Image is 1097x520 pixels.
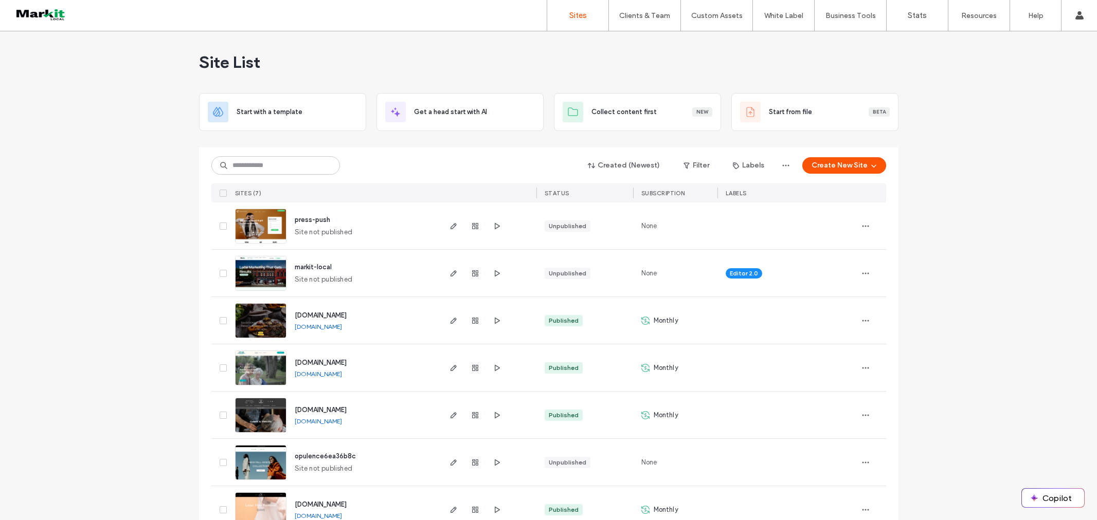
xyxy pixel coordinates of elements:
[764,11,803,20] label: White Label
[295,370,342,378] a: [DOMAIN_NAME]
[869,107,890,117] div: Beta
[295,500,347,508] a: [DOMAIN_NAME]
[692,107,712,117] div: New
[569,11,587,20] label: Sites
[295,311,347,319] a: [DOMAIN_NAME]
[295,452,356,460] a: opulence6ea36b8c
[295,417,342,425] a: [DOMAIN_NAME]
[691,11,743,20] label: Custom Assets
[199,93,366,131] div: Start with a template
[619,11,670,20] label: Clients & Team
[673,157,720,174] button: Filter
[726,190,747,197] span: LABELS
[591,107,657,117] span: Collect content first
[295,216,330,224] a: press-push
[1022,489,1084,507] button: Copilot
[295,263,332,271] a: markit-local
[295,359,347,366] a: [DOMAIN_NAME]
[554,93,721,131] div: Collect content firstNew
[414,107,487,117] span: Get a head start with AI
[235,190,262,197] span: SITES (7)
[641,221,657,231] span: None
[295,323,342,330] a: [DOMAIN_NAME]
[545,190,569,197] span: STATUS
[376,93,544,131] div: Get a head start with AI
[549,458,586,467] div: Unpublished
[549,411,579,420] div: Published
[199,52,260,72] span: Site List
[295,406,347,414] a: [DOMAIN_NAME]
[295,274,353,285] span: Site not published
[731,93,898,131] div: Start from fileBeta
[549,505,579,514] div: Published
[549,221,586,231] div: Unpublished
[1028,11,1044,20] label: Help
[654,363,678,373] span: Monthly
[961,11,997,20] label: Resources
[730,269,758,278] span: Editor 2.0
[295,227,353,237] span: Site not published
[654,410,678,420] span: Monthly
[654,315,678,326] span: Monthly
[654,505,678,515] span: Monthly
[825,11,876,20] label: Business Tools
[769,107,812,117] span: Start from file
[724,157,774,174] button: Labels
[549,316,579,325] div: Published
[802,157,886,174] button: Create New Site
[549,269,586,278] div: Unpublished
[295,463,353,474] span: Site not published
[641,457,657,468] span: None
[641,268,657,278] span: None
[641,190,685,197] span: SUBSCRIPTION
[579,157,669,174] button: Created (Newest)
[237,107,302,117] span: Start with a template
[908,11,927,20] label: Stats
[295,512,342,519] a: [DOMAIN_NAME]
[549,363,579,373] div: Published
